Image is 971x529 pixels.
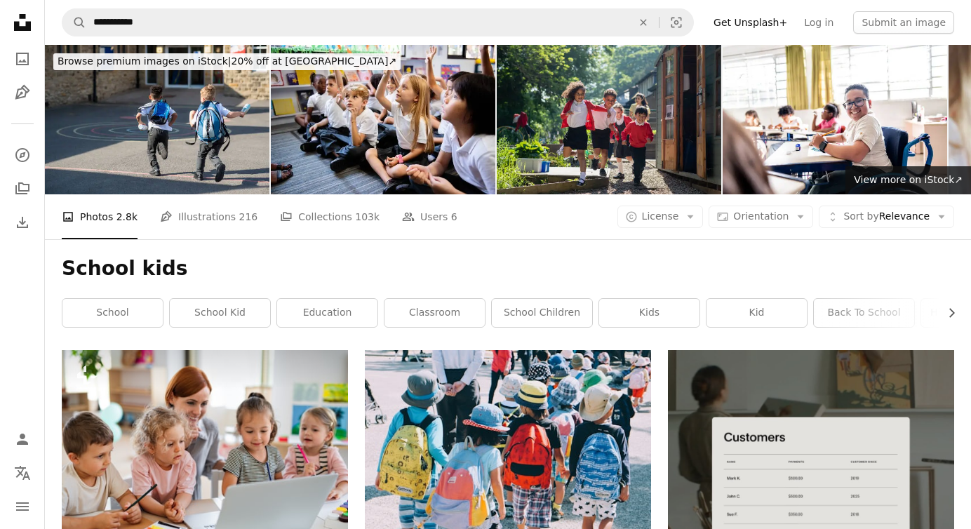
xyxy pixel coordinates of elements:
button: Menu [8,493,36,521]
img: Diverse group of young students, boys and girls, sit on the floor in a classroom raising hands. [271,45,495,194]
a: View more on iStock↗ [845,166,971,194]
button: Sort byRelevance [819,206,954,228]
img: Running to School [45,45,269,194]
a: back to school [814,299,914,327]
span: 20% off at [GEOGRAPHIC_DATA] ↗ [58,55,396,67]
span: 103k [355,209,380,225]
a: Download History [8,208,36,236]
a: Browse premium images on iStock|20% off at [GEOGRAPHIC_DATA]↗ [45,45,409,79]
button: Language [8,459,36,487]
a: Illustrations [8,79,36,107]
a: A group of small nursery school children with teacher on floor indoors in classroom, using laptop. [62,439,348,452]
a: school [62,299,163,327]
h1: School kids [62,256,954,281]
span: View more on iStock ↗ [854,174,963,185]
span: Browse premium images on iStock | [58,55,231,67]
button: Search Unsplash [62,9,86,36]
button: scroll list to the right [939,299,954,327]
a: kid [707,299,807,327]
img: Portrait of a wheelchair student painting on classroom at school [723,45,947,194]
span: License [642,210,679,222]
button: License [617,206,704,228]
a: classroom [384,299,485,327]
button: Clear [628,9,659,36]
a: school children [492,299,592,327]
a: Log in / Sign up [8,425,36,453]
span: Orientation [733,210,789,222]
a: Illustrations 216 [160,194,257,239]
button: Submit an image [853,11,954,34]
a: education [277,299,377,327]
button: Visual search [659,9,693,36]
a: Get Unsplash+ [705,11,796,34]
a: school kid [170,299,270,327]
a: Photos [8,45,36,73]
a: kids [599,299,699,327]
a: Collections 103k [280,194,380,239]
span: Sort by [843,210,878,222]
span: 216 [239,209,258,225]
span: Relevance [843,210,930,224]
form: Find visuals sitewide [62,8,694,36]
span: 6 [451,209,457,225]
a: Explore [8,141,36,169]
a: Collections [8,175,36,203]
button: Orientation [709,206,813,228]
img: Running To Play [497,45,721,194]
a: group of people wearing white and orange backpacks walking on gray concrete pavement during daytime [365,472,651,485]
a: Users 6 [402,194,457,239]
a: Log in [796,11,842,34]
